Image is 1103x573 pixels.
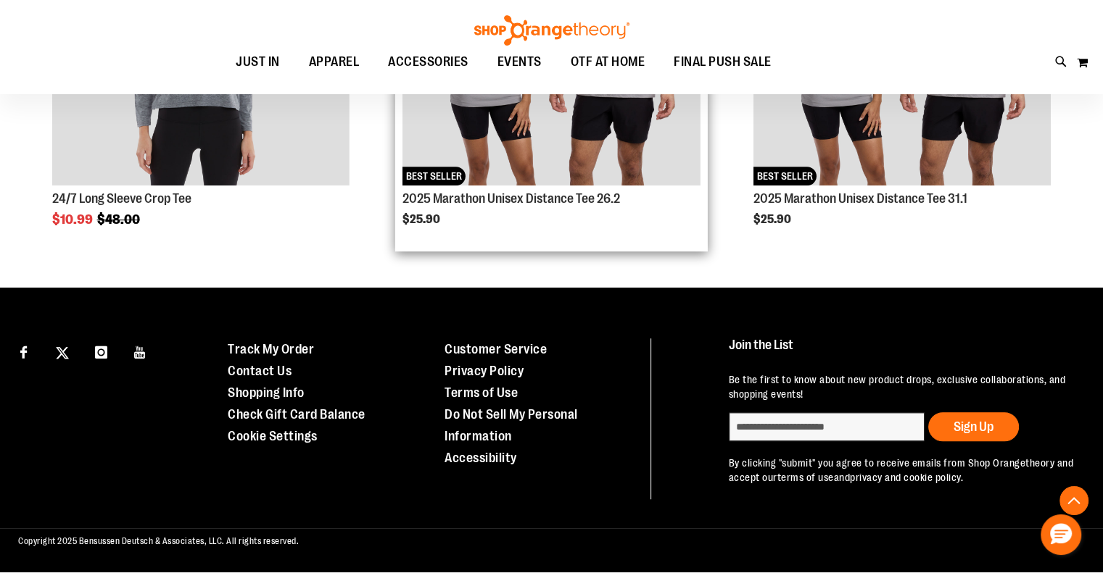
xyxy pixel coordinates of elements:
[445,385,518,400] a: Terms of Use
[753,191,967,206] a: 2025 Marathon Unisex Distance Tee 31.1
[571,46,645,78] span: OTF AT HOME
[729,338,1075,365] h4: Join the List
[674,46,772,78] span: FINAL PUSH SALE
[954,419,993,434] span: Sign Up
[402,191,620,206] a: 2025 Marathon Unisex Distance Tee 26.2
[729,412,925,441] input: enter email
[497,46,542,78] span: EVENTS
[309,46,360,78] span: APPAREL
[228,342,314,356] a: Track My Order
[753,213,793,226] span: $25.90
[228,429,318,443] a: Cookie Settings
[753,167,817,185] span: BEST SELLER
[483,46,556,79] a: EVENTS
[445,407,578,443] a: Do Not Sell My Personal Information
[556,46,660,79] a: OTF AT HOME
[850,472,963,483] a: privacy and cookie policy.
[373,46,483,79] a: ACCESSORIES
[221,46,294,79] a: JUST IN
[228,385,305,400] a: Shopping Info
[388,46,468,78] span: ACCESSORIES
[88,338,114,364] a: Visit our Instagram page
[52,191,191,206] a: 24/7 Long Sleeve Crop Tee
[97,212,142,227] span: $48.00
[402,167,466,185] span: BEST SELLER
[52,212,95,227] span: $10.99
[1059,486,1088,515] button: Back To Top
[445,364,524,378] a: Privacy Policy
[1041,514,1081,555] button: Hello, have a question? Let’s chat.
[402,213,442,226] span: $25.90
[50,338,75,364] a: Visit our X page
[928,412,1019,441] button: Sign Up
[294,46,374,79] a: APPAREL
[777,472,834,483] a: terms of use
[445,451,517,465] a: Accessibility
[128,338,153,364] a: Visit our Youtube page
[11,338,36,364] a: Visit our Facebook page
[659,46,786,79] a: FINAL PUSH SALE
[228,407,365,422] a: Check Gift Card Balance
[729,372,1075,401] p: Be the first to know about new product drops, exclusive collaborations, and shopping events!
[472,15,632,46] img: Shop Orangetheory
[56,346,69,359] img: Twitter
[228,364,292,378] a: Contact Us
[236,46,280,78] span: JUST IN
[445,342,547,356] a: Customer Service
[729,456,1075,485] p: By clicking "submit" you agree to receive emails from Shop Orangetheory and accept our and
[18,536,299,546] span: Copyright 2025 Bensussen Deutsch & Associates, LLC. All rights reserved.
